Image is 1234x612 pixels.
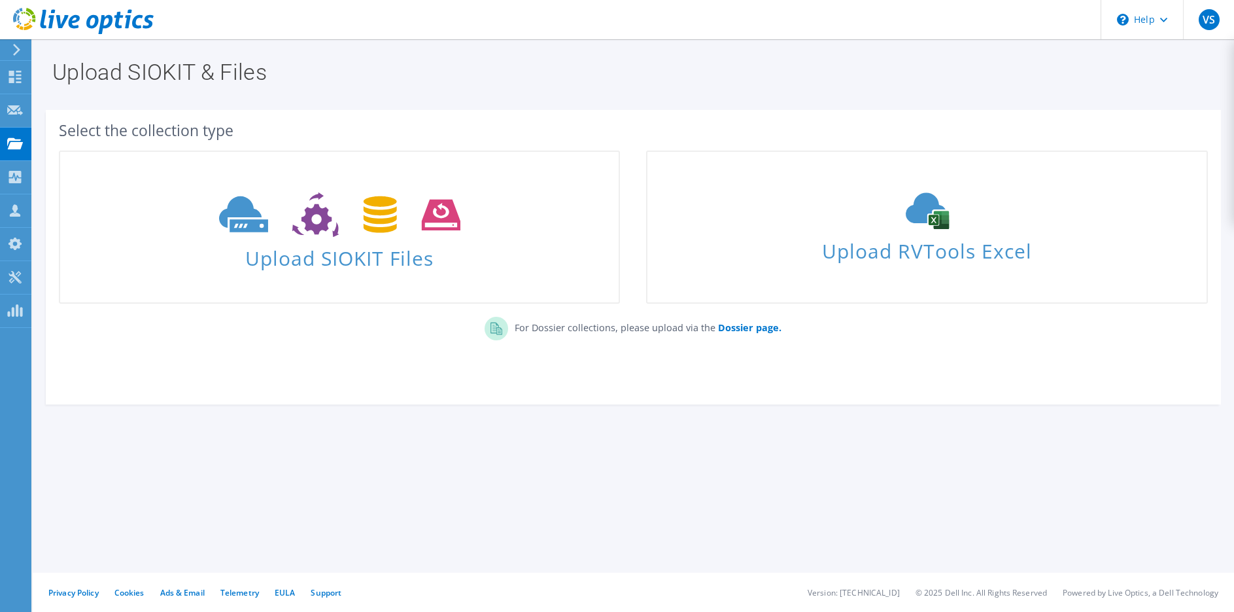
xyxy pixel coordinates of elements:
a: EULA [275,587,295,598]
span: Upload SIOKIT Files [60,240,619,268]
p: For Dossier collections, please upload via the [508,317,781,335]
a: Upload RVTools Excel [646,151,1207,304]
a: Ads & Email [160,587,205,598]
li: Version: [TECHNICAL_ID] [808,587,900,598]
div: Select the collection type [59,123,1208,137]
a: Upload SIOKIT Files [59,151,620,304]
a: Privacy Policy [48,587,99,598]
a: Telemetry [220,587,259,598]
b: Dossier page. [718,321,781,334]
span: Upload RVTools Excel [647,234,1206,262]
li: Powered by Live Optics, a Dell Technology [1063,587,1218,598]
a: Dossier page. [715,321,781,334]
a: Cookies [114,587,145,598]
li: © 2025 Dell Inc. All Rights Reserved [916,587,1047,598]
span: VS [1199,9,1220,30]
svg: \n [1117,14,1129,26]
a: Support [311,587,341,598]
h1: Upload SIOKIT & Files [52,61,1208,83]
